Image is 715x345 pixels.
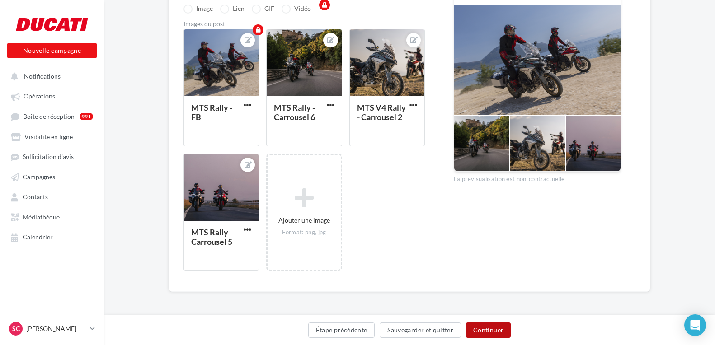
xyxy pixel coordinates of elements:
[454,172,621,183] div: La prévisualisation est non-contractuelle
[5,128,99,145] a: Visibilité en ligne
[5,88,99,104] a: Opérations
[274,103,315,122] div: MTS Rally - Carrousel 6
[7,43,97,58] button: Nouvelle campagne
[308,322,375,338] button: Étape précédente
[7,320,97,337] a: SC [PERSON_NAME]
[357,103,406,122] div: MTS V4 Rally - Carrousel 2
[23,213,60,221] span: Médiathèque
[23,112,75,120] span: Boîte de réception
[24,133,73,140] span: Visibilité en ligne
[5,228,99,245] a: Calendrier
[380,322,461,338] button: Sauvegarder et quitter
[191,103,232,122] div: MTS Rally - FB
[23,153,74,161] span: Sollicitation d'avis
[80,113,93,120] div: 99+
[5,68,95,84] button: Notifications
[12,324,20,333] span: SC
[5,209,99,225] a: Médiathèque
[24,93,55,100] span: Opérations
[24,72,61,80] span: Notifications
[23,193,48,201] span: Contacts
[23,233,53,241] span: Calendrier
[183,21,425,27] div: Images du post
[466,322,511,338] button: Continuer
[23,173,55,181] span: Campagnes
[684,314,706,336] div: Open Intercom Messenger
[5,188,99,205] a: Contacts
[5,148,99,164] a: Sollicitation d'avis
[26,324,86,333] p: [PERSON_NAME]
[5,168,99,185] a: Campagnes
[5,108,99,125] a: Boîte de réception99+
[191,227,232,247] div: MTS Rally - Carrousel 5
